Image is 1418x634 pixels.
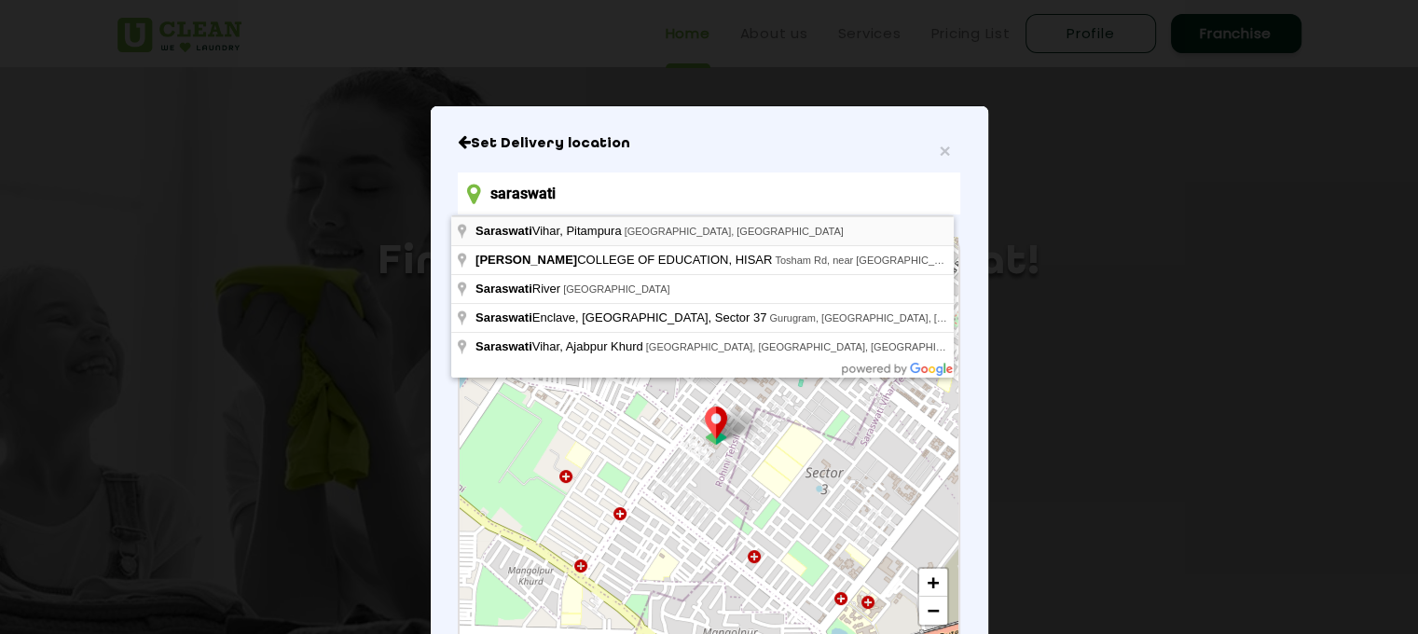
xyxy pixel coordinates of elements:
[775,255,1300,266] span: Tosham Rd, near [GEOGRAPHIC_DATA], [GEOGRAPHIC_DATA], [GEOGRAPHIC_DATA], [GEOGRAPHIC_DATA]
[919,597,947,625] a: Zoom out
[939,140,950,161] span: ×
[919,569,947,597] a: Zoom in
[769,312,1040,324] span: Gurugram, [GEOGRAPHIC_DATA], [GEOGRAPHIC_DATA]
[646,341,978,352] span: [GEOGRAPHIC_DATA], [GEOGRAPHIC_DATA], [GEOGRAPHIC_DATA]
[475,310,769,324] span: Enclave, [GEOGRAPHIC_DATA], Sector 37
[475,224,532,238] span: Saraswati
[475,253,577,267] span: [PERSON_NAME]
[475,253,775,267] span: COLLEGE OF EDUCATION, HISAR
[625,226,844,237] span: [GEOGRAPHIC_DATA], [GEOGRAPHIC_DATA]
[475,339,646,353] span: Vihar, Ajabpur Khurd
[939,141,950,160] button: Close
[563,283,670,295] span: [GEOGRAPHIC_DATA]
[475,282,563,296] span: River
[458,134,959,153] h6: Close
[475,224,625,238] span: Vihar, Pitampura
[475,339,532,353] span: Saraswati
[475,310,532,324] span: Saraswati
[458,172,959,214] input: Enter location
[475,282,532,296] span: Saraswati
